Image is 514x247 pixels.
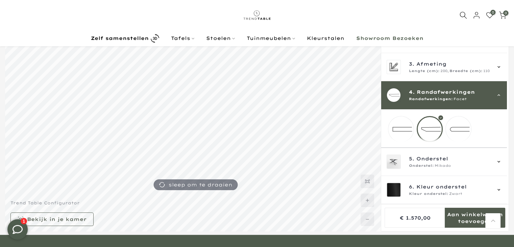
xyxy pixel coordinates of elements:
iframe: toggle-frame [1,212,34,246]
b: Showroom Bezoeken [356,36,423,41]
b: Zelf samenstellen [91,36,149,41]
span: 0 [503,11,508,16]
a: 0 [486,12,493,19]
a: Showroom Bezoeken [350,35,429,43]
a: Kleurstalen [301,35,350,43]
span: 0 [490,10,495,15]
a: Stoelen [200,35,241,43]
img: trend-table [241,6,273,24]
a: 0 [499,12,506,19]
a: Tafels [165,35,200,43]
a: Zelf samenstellen [85,32,165,44]
a: Tuinmeubelen [241,35,301,43]
a: Terug naar boven [485,213,500,228]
